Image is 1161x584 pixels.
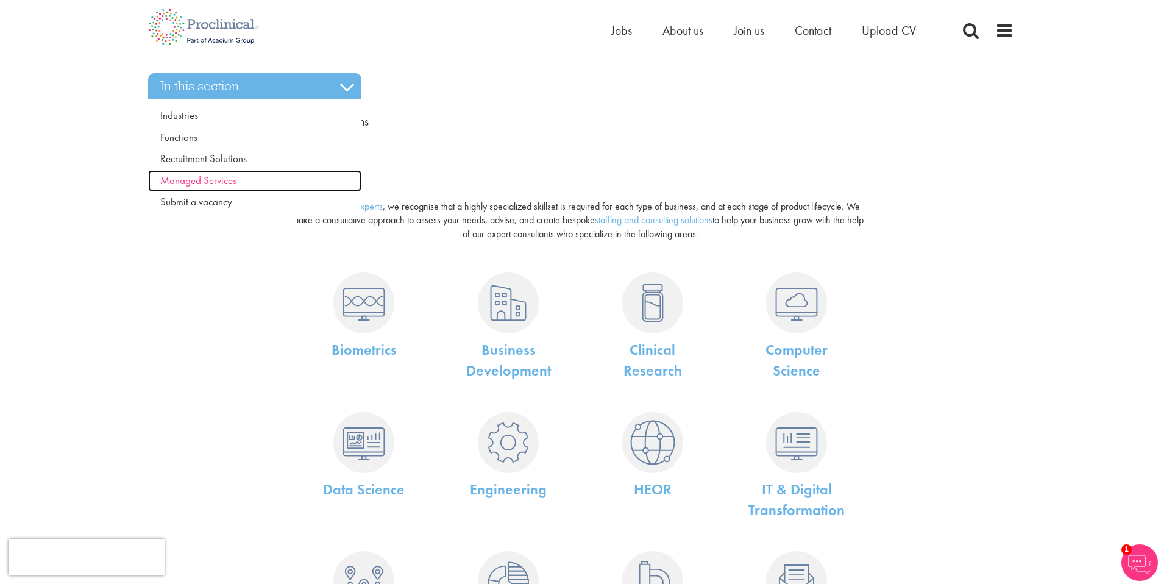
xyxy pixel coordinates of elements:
span: Recruitment Solutions [160,152,247,165]
a: Clinical Research [589,272,715,333]
a: Join us [734,23,764,38]
a: Managed Services [148,170,361,192]
a: HEOR [634,480,672,499]
a: ComputerScience [765,340,828,380]
a: About us [662,23,703,38]
img: HEOR [622,412,683,473]
a: Contact [795,23,831,38]
a: IT [734,412,860,473]
img: Business Development [478,272,539,333]
a: ClinicalResearch [623,340,682,380]
a: Biometrics [301,272,427,333]
img: IT [766,412,827,473]
a: Data Science [323,480,405,499]
p: As , we recognise that a highly specialized skillset is required for each type of business, and a... [295,200,866,242]
h3: In this section [148,73,361,99]
a: Submit a vacancy [148,191,361,213]
a: IT & Digital Transformation [748,480,845,519]
span: Functions [160,130,197,144]
a: Engineering [446,412,572,473]
a: staffing and consulting solutions [595,213,712,226]
a: Data Science [301,412,427,473]
a: Functions [148,127,361,149]
a: Recruitment Solutions [148,148,361,170]
span: Submit a vacancy [160,195,232,208]
img: Data Science [333,412,394,473]
iframe: reCAPTCHA [9,539,165,575]
a: HEOR [589,412,715,473]
a: Jobs [611,23,632,38]
span: 1 [1121,544,1132,555]
a: Computer Science [734,272,860,333]
img: Biometrics [333,272,394,333]
a: Biometrics [332,340,397,359]
a: BusinessDevelopment [466,340,551,380]
a: Engineering [470,480,547,499]
a: Business Development [446,272,572,333]
a: Upload CV [862,23,916,38]
img: Engineering [478,412,539,473]
a: Industries [148,105,361,127]
img: Computer Science [766,272,827,333]
img: Clinical Research [622,272,683,333]
span: Industries [160,109,198,122]
img: Chatbot [1121,544,1158,581]
span: Managed Services [160,174,236,187]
